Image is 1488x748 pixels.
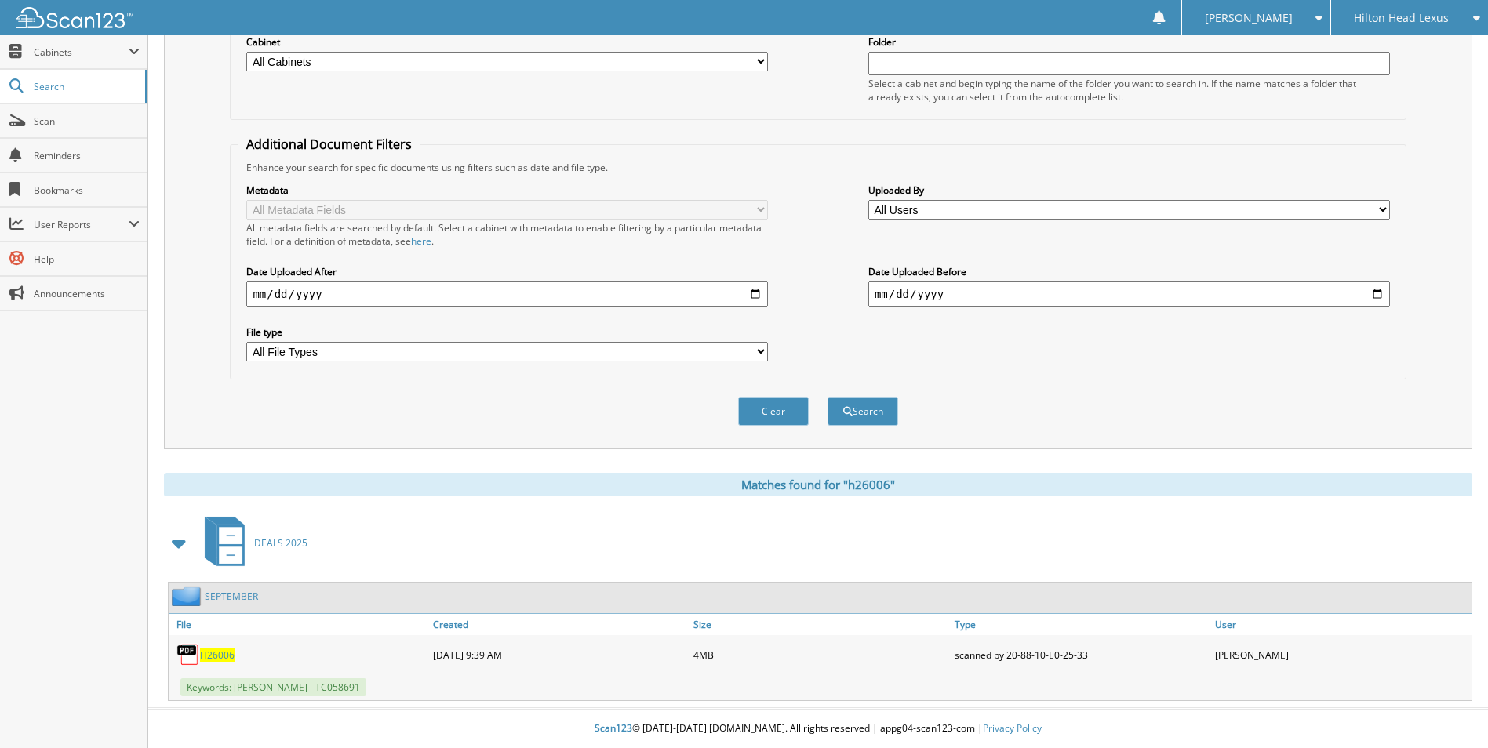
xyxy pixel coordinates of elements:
span: Help [34,252,140,266]
a: H26006 [200,648,235,662]
div: 4MB [689,639,950,670]
legend: Additional Document Filters [238,136,420,153]
label: Folder [868,35,1390,49]
button: Search [828,397,898,426]
input: start [246,281,768,307]
div: [PERSON_NAME] [1211,639,1472,670]
a: DEALS 2025 [195,512,307,574]
span: Hilton Head Lexus [1354,13,1449,23]
div: © [DATE]-[DATE] [DOMAIN_NAME]. All rights reserved | appg04-scan123-com | [148,710,1488,748]
a: Created [429,614,689,635]
div: scanned by 20-88-10-E0-25-33 [951,639,1211,670]
a: Type [951,614,1211,635]
span: User Reports [34,218,129,231]
div: Enhance your search for specific documents using filters such as date and file type. [238,161,1397,174]
span: DEALS 2025 [254,536,307,550]
label: File type [246,325,768,339]
label: Uploaded By [868,183,1390,197]
span: [PERSON_NAME] [1205,13,1293,23]
span: Cabinets [34,45,129,59]
a: SEPTEMBER [205,590,258,603]
label: Date Uploaded Before [868,265,1390,278]
input: end [868,281,1390,307]
span: Reminders [34,149,140,162]
img: PDF.png [176,643,200,666]
a: Privacy Policy [983,721,1042,735]
button: Clear [738,397,809,426]
iframe: Chat Widget [1410,673,1488,748]
label: Date Uploaded After [246,265,768,278]
a: here [411,234,431,248]
a: File [169,614,429,635]
a: User [1211,614,1472,635]
div: [DATE] 9:39 AM [429,639,689,670]
div: Matches found for "h26006" [164,473,1472,496]
span: Search [34,80,137,93]
img: folder2.png [172,586,205,606]
label: Metadata [246,183,768,197]
span: Scan123 [595,721,632,735]
span: Bookmarks [34,183,140,197]
label: Cabinet [246,35,768,49]
span: Announcements [34,287,140,300]
span: Keywords: [PERSON_NAME] - TC058691 [180,678,366,696]
img: scan123-logo-white.svg [16,7,133,28]
div: Select a cabinet and begin typing the name of the folder you want to search in. If the name match... [868,77,1390,103]
div: All metadata fields are searched by default. Select a cabinet with metadata to enable filtering b... [246,221,768,248]
a: Size [689,614,950,635]
span: Scan [34,114,140,128]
